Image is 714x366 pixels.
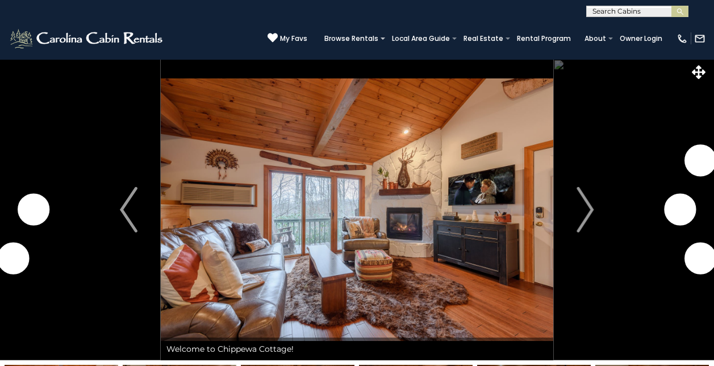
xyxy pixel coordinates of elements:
a: Local Area Guide [386,31,456,47]
a: Owner Login [614,31,668,47]
img: arrow [577,187,594,232]
a: About [579,31,612,47]
a: Real Estate [458,31,509,47]
a: Rental Program [511,31,577,47]
a: Browse Rentals [319,31,384,47]
img: mail-regular-white.png [694,33,705,44]
img: arrow [120,187,137,232]
span: My Favs [280,34,307,44]
img: White-1-2.png [9,27,166,50]
img: phone-regular-white.png [677,33,688,44]
div: Welcome to Chippewa Cottage! [161,338,553,360]
button: Previous [97,59,160,360]
button: Next [553,59,617,360]
a: My Favs [268,32,307,44]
